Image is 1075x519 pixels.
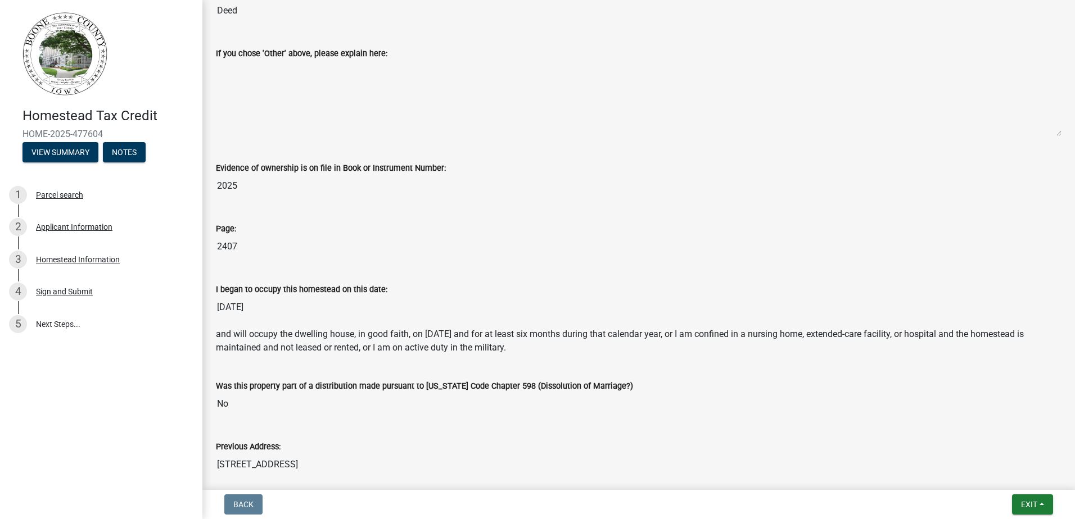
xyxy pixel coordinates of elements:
label: I began to occupy this homestead on this date: [216,286,387,294]
div: 4 [9,283,27,301]
span: HOME-2025-477604 [22,129,180,139]
wm-modal-confirm: Notes [103,148,146,157]
div: Parcel search [36,191,83,199]
div: Homestead Information [36,256,120,263]
div: 5 [9,315,27,333]
div: 1 [9,186,27,204]
label: Previous Address: [216,443,281,451]
label: Was this property part of a distribution made pursuant to [US_STATE] Code Chapter 598 (Dissolutio... [216,383,633,390]
span: Exit [1021,500,1037,509]
h4: Homestead Tax Credit [22,108,193,124]
label: If you chose 'Other' above, please explain here: [216,50,387,58]
label: Evidence of ownership is on file in Book or Instrument Number: [216,165,446,172]
span: Back [233,500,254,509]
button: Notes [103,142,146,162]
div: Sign and Submit [36,288,93,295]
div: Applicant Information [36,223,112,231]
label: Page: [216,225,236,233]
wm-modal-confirm: Summary [22,148,98,157]
div: 2 [9,218,27,236]
div: 3 [9,251,27,268]
button: Back [224,494,263,515]
p: and will occupy the dwelling house, in good faith, on [DATE] and for at least six months during t... [216,327,1062,354]
button: View Summary [22,142,98,162]
img: Boone County, Iowa [22,12,108,96]
button: Exit [1012,494,1053,515]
